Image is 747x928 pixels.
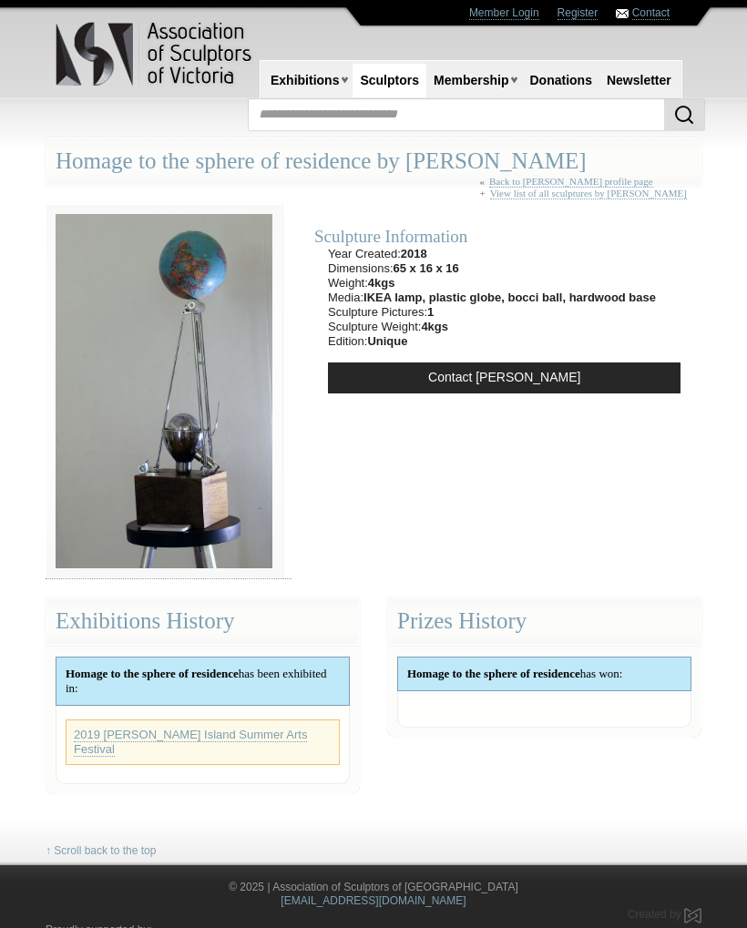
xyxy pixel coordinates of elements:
[616,9,629,18] img: Contact ASV
[328,305,656,320] li: Sculpture Pictures:
[522,64,599,97] a: Donations
[46,597,360,646] div: Exhibitions History
[328,247,656,261] li: Year Created:
[328,334,656,349] li: Edition:
[398,658,691,690] div: has won:
[32,881,715,908] div: © 2025 | Association of Sculptors of [GEOGRAPHIC_DATA]
[353,64,426,97] a: Sculptors
[281,894,466,907] a: [EMAIL_ADDRESS][DOMAIN_NAME]
[368,276,395,290] strong: 4kgs
[328,362,680,393] a: Contact [PERSON_NAME]
[427,305,434,319] strong: 1
[599,64,679,97] a: Newsletter
[263,64,346,97] a: Exhibitions
[328,291,656,305] li: Media:
[628,908,701,921] a: Created by
[407,667,580,680] strong: Homage to the sphere of residence
[421,320,448,333] strong: 4kgs
[632,6,670,20] a: Contact
[401,247,427,260] strong: 2018
[66,667,239,680] strong: Homage to the sphere of residence
[74,728,307,757] a: 2019 [PERSON_NAME] Island Summer Arts Festival
[684,908,701,923] img: Created by Marby
[56,658,349,705] div: has been exhibited in:
[673,104,695,126] img: Search
[469,6,539,20] a: Member Login
[490,188,687,199] a: View list of all sculptures by [PERSON_NAME]
[328,276,656,291] li: Weight:
[328,320,656,334] li: Sculpture Weight:
[628,908,681,921] span: Created by
[55,18,255,90] img: logo.png
[46,204,282,579] img: 26-img_5805__medium.jpg
[46,844,156,858] a: ↑ Scroll back to the top
[489,176,653,188] a: Back to [PERSON_NAME] profile page
[387,597,701,646] div: Prizes History
[328,261,656,276] li: Dimensions:
[480,176,692,208] div: « +
[394,261,459,275] strong: 65 x 16 x 16
[363,291,656,304] strong: IKEA lamp, plastic globe, bocci ball, hardwood base
[558,6,599,20] a: Register
[46,138,701,186] div: Homage to the sphere of residence by [PERSON_NAME]
[314,226,694,247] div: Sculpture Information
[367,334,407,348] strong: Unique
[426,64,516,97] a: Membership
